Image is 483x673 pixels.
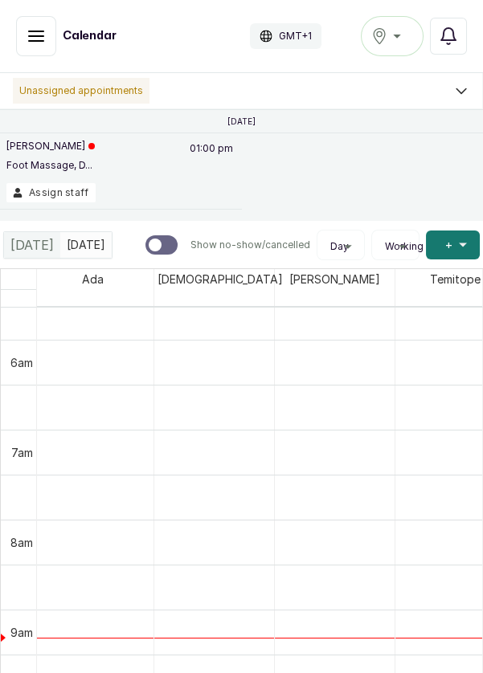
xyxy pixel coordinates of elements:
div: 7am [8,444,36,461]
p: [DATE] [227,116,256,126]
button: Working [379,240,412,253]
div: 9am [7,624,36,641]
div: 6am [7,354,36,371]
button: Assign staff [6,183,96,202]
span: Day [330,240,349,253]
span: [PERSON_NAME] [286,269,383,289]
p: Show no-show/cancelled [190,239,310,251]
div: 8am [7,534,36,551]
button: + [426,230,480,259]
span: [DATE] [10,235,54,255]
h1: Calendar [63,28,117,44]
p: Foot Massage, D... [6,159,95,172]
span: [DEMOGRAPHIC_DATA] [154,269,286,289]
span: + [445,237,452,253]
button: Day [324,240,358,253]
p: Unassigned appointments [13,78,149,104]
span: Ada [79,269,107,289]
div: [DATE] [4,232,60,258]
p: [PERSON_NAME] [6,140,95,153]
p: 01:00 pm [187,140,235,183]
p: GMT+1 [279,30,312,43]
span: Working [385,240,424,253]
